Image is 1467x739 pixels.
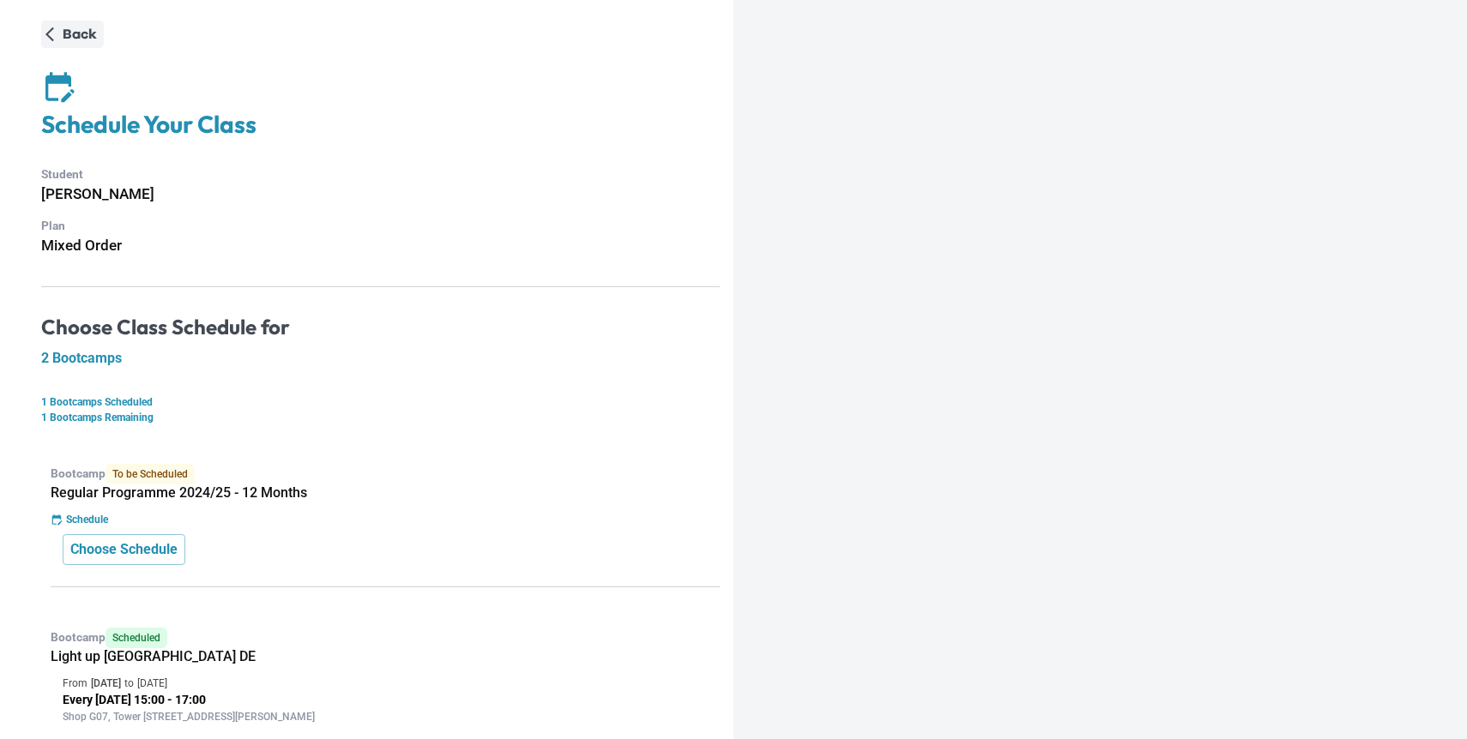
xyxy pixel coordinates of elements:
[63,709,708,724] p: Shop G07, Tower [STREET_ADDRESS][PERSON_NAME]
[41,234,720,257] h6: Mixed Order
[41,183,720,206] h6: [PERSON_NAME]
[41,217,720,235] p: Plan
[63,691,708,709] p: Every [DATE] 15:00 - 17:00
[106,464,195,484] span: To be Scheduled
[41,315,720,340] h4: Choose Class Schedule for
[41,350,720,367] h5: 2 Bootcamps
[41,21,104,48] button: Back
[70,539,178,560] p: Choose Schedule
[41,410,720,425] p: 1 Bootcamps Remaining
[124,676,134,691] p: to
[41,394,720,410] p: 1 Bootcamps Scheduled
[106,628,167,648] span: Scheduled
[137,676,167,691] p: [DATE]
[51,464,720,484] p: Bootcamp
[51,628,720,648] p: Bootcamp
[63,534,185,565] button: Choose Schedule
[66,512,108,527] p: Schedule
[91,676,121,691] p: [DATE]
[41,110,720,140] h4: Schedule Your Class
[63,676,88,691] p: From
[51,484,720,502] h5: Regular Programme 2024/25 - 12 Months
[51,648,720,665] h5: Light up [GEOGRAPHIC_DATA] DE
[41,165,720,183] p: Student
[63,24,97,45] p: Back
